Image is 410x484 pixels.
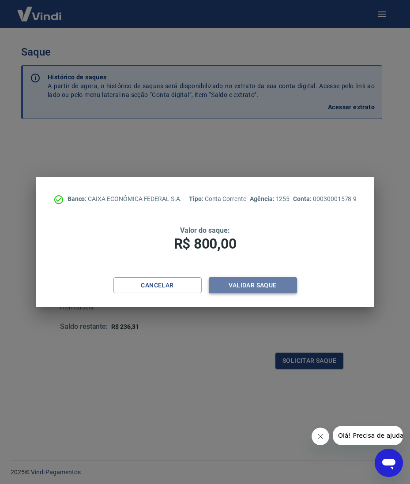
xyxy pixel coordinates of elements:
button: Cancelar [113,277,202,294]
p: Conta Corrente [189,194,246,204]
p: CAIXA ECONÔMICA FEDERAL S.A. [68,194,182,204]
span: Agência: [250,195,276,202]
span: Olá! Precisa de ajuda? [5,6,74,13]
span: Tipo: [189,195,205,202]
p: 1255 [250,194,290,204]
iframe: Mensagem da empresa [333,426,403,445]
span: R$ 800,00 [174,235,237,252]
span: Banco: [68,195,88,202]
iframe: Fechar mensagem [312,428,329,445]
iframe: Botão para abrir a janela de mensagens [375,449,403,477]
span: Valor do saque: [180,226,229,235]
span: Conta: [293,195,313,202]
button: Validar saque [209,277,297,294]
p: 00030001578-9 [293,194,357,204]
